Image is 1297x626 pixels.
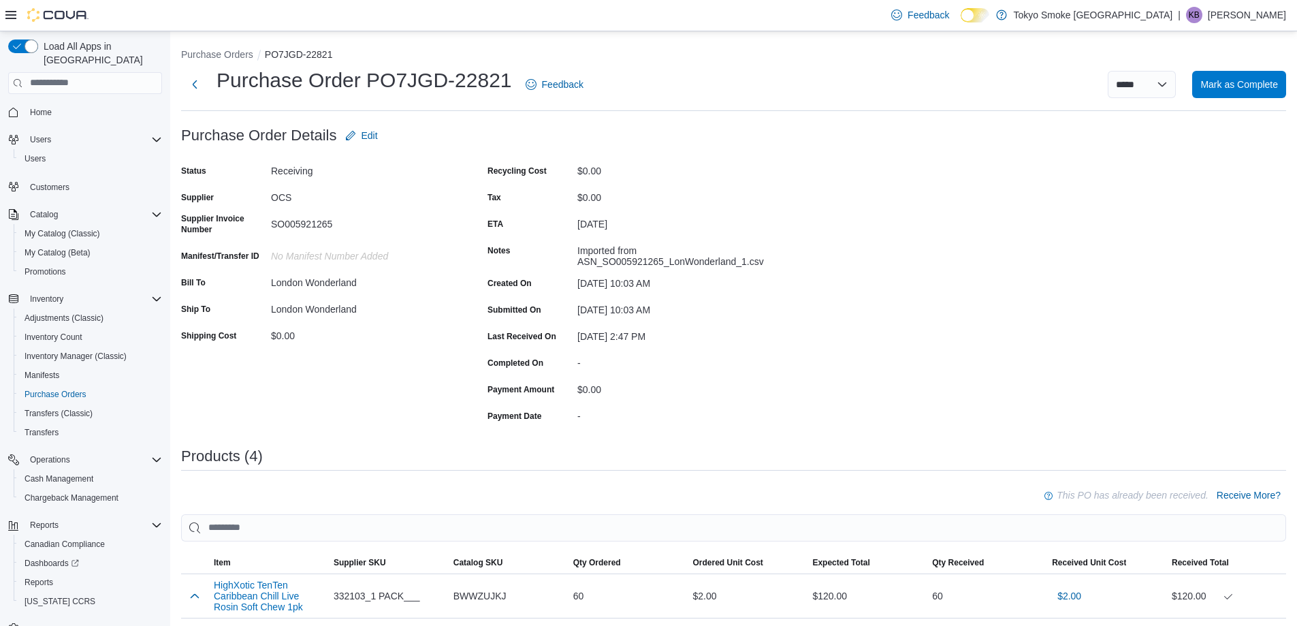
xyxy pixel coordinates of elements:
[19,225,106,242] a: My Catalog (Classic)
[487,219,503,230] label: ETA
[19,386,162,403] span: Purchase Orders
[14,328,167,347] button: Inventory Count
[19,555,162,572] span: Dashboards
[1057,589,1081,603] span: $2.00
[1178,7,1181,23] p: |
[14,554,167,573] a: Dashboards
[25,351,127,362] span: Inventory Manager (Classic)
[181,48,1286,64] nav: An example of EuiBreadcrumbs
[14,573,167,592] button: Reports
[271,213,453,230] div: SO005921265
[19,348,162,364] span: Inventory Manager (Classic)
[1217,488,1281,502] span: Receive More?
[30,294,63,304] span: Inventory
[19,490,124,506] a: Chargeback Management
[14,262,167,281] button: Promotions
[19,348,132,364] a: Inventory Manager (Classic)
[14,488,167,507] button: Chargeback Management
[14,385,167,404] button: Purchase Orders
[27,8,89,22] img: Cova
[25,492,118,503] span: Chargeback Management
[25,291,69,307] button: Inventory
[1052,582,1087,610] button: $2.00
[19,555,84,572] a: Dashboards
[25,577,53,588] span: Reports
[577,405,760,422] div: -
[19,386,92,403] a: Purchase Orders
[25,153,46,164] span: Users
[1186,7,1202,23] div: Kathleen Bunt
[577,272,760,289] div: [DATE] 10:03 AM
[19,310,109,326] a: Adjustments (Classic)
[271,187,453,203] div: OCS
[25,178,162,195] span: Customers
[1014,7,1173,23] p: Tokyo Smoke [GEOGRAPHIC_DATA]
[573,557,621,568] span: Qty Ordered
[1166,552,1286,574] button: Received Total
[3,102,167,122] button: Home
[807,552,927,574] button: Expected Total
[25,596,95,607] span: [US_STATE] CCRS
[3,130,167,149] button: Users
[19,151,51,167] a: Users
[30,454,70,465] span: Operations
[25,332,82,343] span: Inventory Count
[181,192,214,203] label: Supplier
[14,469,167,488] button: Cash Management
[542,78,583,91] span: Feedback
[3,205,167,224] button: Catalog
[14,243,167,262] button: My Catalog (Beta)
[568,552,688,574] button: Qty Ordered
[181,49,253,60] button: Purchase Orders
[19,536,110,552] a: Canadian Compliance
[25,389,86,400] span: Purchase Orders
[453,588,507,604] span: BWWZUJKJ
[19,264,71,280] a: Promotions
[25,370,59,381] span: Manifests
[19,405,162,422] span: Transfers (Classic)
[807,582,927,610] div: $120.00
[19,245,96,261] a: My Catalog (Beta)
[271,325,453,341] div: $0.00
[487,358,543,369] label: Completed On
[487,411,541,422] label: Payment Date
[453,557,503,568] span: Catalog SKU
[181,213,266,235] label: Supplier Invoice Number
[1057,487,1208,503] p: This PO has already been received.
[1172,557,1229,568] span: Received Total
[932,557,984,568] span: Qty Received
[688,582,807,610] div: $2.00
[25,313,103,324] span: Adjustments (Classic)
[577,240,760,267] div: Imported from ASN_SO005921265_LonWonderland_1.csv
[19,405,98,422] a: Transfers (Classic)
[25,539,105,550] span: Canadian Compliance
[14,404,167,423] button: Transfers (Classic)
[19,264,162,280] span: Promotions
[19,424,162,441] span: Transfers
[1046,552,1166,574] button: Received Unit Cost
[19,329,88,345] a: Inventory Count
[25,206,162,223] span: Catalog
[19,574,162,591] span: Reports
[1192,71,1286,98] button: Mark as Complete
[214,557,231,568] span: Item
[38,40,162,67] span: Load All Apps in [GEOGRAPHIC_DATA]
[19,424,64,441] a: Transfers
[19,151,162,167] span: Users
[1211,482,1286,509] button: Receive More?
[334,557,386,568] span: Supplier SKU
[1189,7,1200,23] span: KB
[14,224,167,243] button: My Catalog (Classic)
[568,582,688,610] div: 60
[25,131,162,148] span: Users
[19,574,59,591] a: Reports
[334,588,420,604] span: 332103_1 PACK___
[271,298,453,315] div: London Wonderland
[19,536,162,552] span: Canadian Compliance
[693,557,763,568] span: Ordered Unit Cost
[577,187,760,203] div: $0.00
[362,129,378,142] span: Edit
[487,245,510,256] label: Notes
[19,310,162,326] span: Adjustments (Classic)
[14,309,167,328] button: Adjustments (Classic)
